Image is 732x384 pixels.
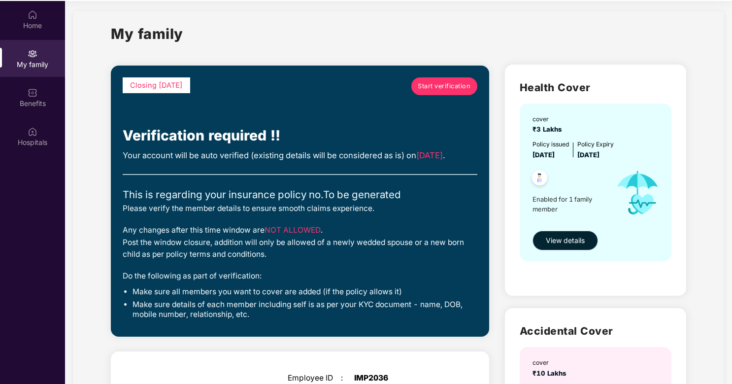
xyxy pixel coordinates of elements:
span: Start verification [418,81,470,91]
div: cover [532,358,570,367]
h2: Accidental Cover [520,323,671,339]
span: ₹3 Lakhs [532,125,566,133]
div: Please verify the member details to ensure smooth claims experience. [123,203,477,214]
span: Enabled for 1 family member [532,194,607,214]
div: Policy issued [532,140,569,149]
li: Make sure details of each member including self is as per your KYC document - name, DOB, mobile n... [133,300,477,320]
span: [DATE] [416,150,443,160]
div: IMP2036 [354,374,447,383]
a: Start verification [411,77,477,95]
span: [DATE] [532,151,555,159]
div: Policy Expiry [577,140,614,149]
h2: Health Cover [520,79,671,96]
div: Your account will be auto verified (existing details will be considered as is) on . [123,149,477,162]
span: NOT ALLOWED [265,225,321,235]
img: svg+xml;base64,PHN2ZyBpZD0iQmVuZWZpdHMiIHhtbG5zPSJodHRwOi8vd3d3LnczLm9yZy8yMDAwL3N2ZyIgd2lkdGg9Ij... [28,88,37,98]
div: This is regarding your insurance policy no. To be generated [123,187,477,203]
img: svg+xml;base64,PHN2ZyB3aWR0aD0iMjAiIGhlaWdodD0iMjAiIHZpZXdCb3g9IjAgMCAyMCAyMCIgZmlsbD0ibm9uZSIgeG... [28,49,37,59]
img: icon [607,160,668,226]
img: svg+xml;base64,PHN2ZyB4bWxucz0iaHR0cDovL3d3dy53My5vcmcvMjAwMC9zdmciIHdpZHRoPSI0OC45NDMiIGhlaWdodD... [528,167,552,191]
img: svg+xml;base64,PHN2ZyBpZD0iSG9tZSIgeG1sbnM9Imh0dHA6Ly93d3cudzMub3JnLzIwMDAvc3ZnIiB3aWR0aD0iMjAiIG... [28,10,37,20]
div: cover [532,114,566,124]
li: Make sure all members you want to cover are added (if the policy allows it) [133,287,477,297]
button: View details [532,231,598,250]
div: : [341,374,354,383]
div: Verification required !! [123,125,477,147]
div: Do the following as part of verification: [123,270,477,282]
span: Closing [DATE] [130,81,183,89]
img: svg+xml;base64,PHN2ZyBpZD0iSG9zcGl0YWxzIiB4bWxucz0iaHR0cDovL3d3dy53My5vcmcvMjAwMC9zdmciIHdpZHRoPS... [28,127,37,137]
h1: My family [111,23,183,45]
span: [DATE] [577,151,599,159]
span: ₹10 Lakhs [532,369,570,377]
span: View details [546,235,585,246]
div: Employee ID [288,374,341,383]
div: Any changes after this time window are . Post the window closure, addition will only be allowed o... [123,224,477,260]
